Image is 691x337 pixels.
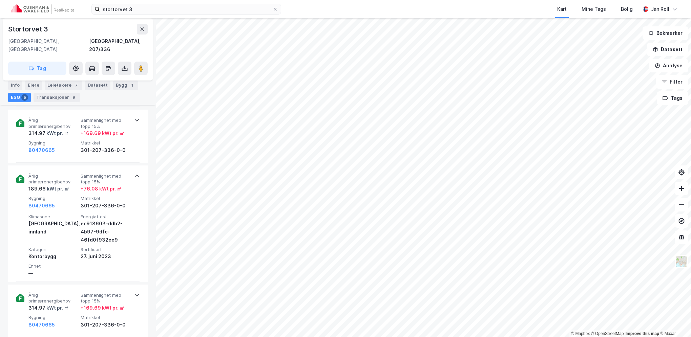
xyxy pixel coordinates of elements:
div: 5 [21,94,28,101]
div: Info [8,81,22,90]
div: 189.66 [28,185,69,193]
a: Mapbox [571,331,590,336]
div: Leietakere [45,81,82,90]
div: kWt pr. ㎡ [45,304,69,312]
div: 301-207-336-0-0 [81,146,130,154]
div: Bygg [113,81,138,90]
div: ESG [8,93,31,102]
a: OpenStreetMap [591,331,624,336]
button: Tags [657,91,688,105]
button: 80470665 [28,202,55,210]
div: kWt pr. ㎡ [46,185,69,193]
div: Mine Tags [582,5,606,13]
a: Improve this map [626,331,659,336]
div: [GEOGRAPHIC_DATA], 207/336 [89,37,148,53]
span: Bygning [28,140,78,146]
span: Bygning [28,315,78,320]
div: Bolig [621,5,633,13]
div: 301-207-336-0-0 [81,321,130,329]
div: Jan Roll [651,5,669,13]
div: ec918603-ddb2-4b97-9dfc-46fd0f932ee9 [81,220,130,244]
div: 9 [70,94,77,101]
div: 314.97 [28,129,69,137]
div: 1 [129,82,135,89]
div: [GEOGRAPHIC_DATA], innland [28,220,78,236]
div: Stortorvet 3 [8,24,49,35]
button: Bokmerker [643,26,688,40]
img: Z [675,255,688,268]
iframe: Chat Widget [657,305,691,337]
button: Datasett [647,43,688,56]
span: Matrikkel [81,196,130,201]
span: Klimasone [28,214,78,220]
span: Sertifisert [81,247,130,252]
div: — [28,269,78,277]
input: Søk på adresse, matrikkel, gårdeiere, leietakere eller personer [100,4,273,14]
span: Årlig primærenergibehov [28,292,78,304]
div: + 76.08 kWt pr. ㎡ [81,185,122,193]
div: kWt pr. ㎡ [45,129,69,137]
div: + 169.69 kWt pr. ㎡ [81,304,124,312]
span: Bygning [28,196,78,201]
span: Sammenlignet med topp 15% [81,292,130,304]
button: Tag [8,62,66,75]
div: + 169.69 kWt pr. ㎡ [81,129,124,137]
div: 301-207-336-0-0 [81,202,130,210]
span: Sammenlignet med topp 15% [81,173,130,185]
button: Analyse [649,59,688,72]
button: 80470665 [28,146,55,154]
span: Matrikkel [81,140,130,146]
div: Datasett [85,81,110,90]
span: Årlig primærenergibehov [28,173,78,185]
img: cushman-wakefield-realkapital-logo.202ea83816669bd177139c58696a8fa1.svg [11,4,75,14]
div: 27. juni 2023 [81,252,130,261]
span: Energiattest [81,214,130,220]
button: 80470665 [28,321,55,329]
div: 7 [73,82,80,89]
div: Transaksjoner [34,93,80,102]
div: Kontorbygg [28,252,78,261]
div: [GEOGRAPHIC_DATA], [GEOGRAPHIC_DATA] [8,37,89,53]
div: 314.97 [28,304,69,312]
span: Årlig primærenergibehov [28,117,78,129]
span: Kategori [28,247,78,252]
button: Filter [656,75,688,89]
span: Sammenlignet med topp 15% [81,117,130,129]
span: Matrikkel [81,315,130,320]
span: Enhet [28,263,78,269]
div: Kart [557,5,567,13]
div: Eiere [25,81,42,90]
div: Kontrollprogram for chat [657,305,691,337]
